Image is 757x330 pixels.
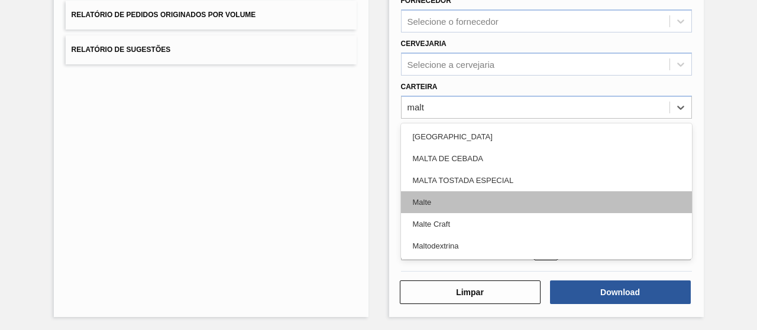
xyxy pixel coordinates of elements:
div: Malte [401,191,692,213]
div: MALTA TOSTADA ESPECIAL [401,169,692,191]
div: Maltodextrina [401,235,692,257]
button: Download [550,280,691,304]
div: [GEOGRAPHIC_DATA] [401,126,692,148]
span: Relatório de Pedidos Originados por Volume [72,11,256,19]
div: Malte Craft [401,213,692,235]
button: Relatório de Pedidos Originados por Volume [66,1,357,30]
div: MALTA DE CEBADA [401,148,692,169]
label: Cervejaria [401,40,447,48]
label: Carteira [401,83,438,91]
div: Selecione o fornecedor [407,17,499,27]
div: Selecione a cervejaria [407,59,495,69]
button: Limpar [400,280,541,304]
span: Relatório de Sugestões [72,45,171,54]
button: Relatório de Sugestões [66,35,357,64]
